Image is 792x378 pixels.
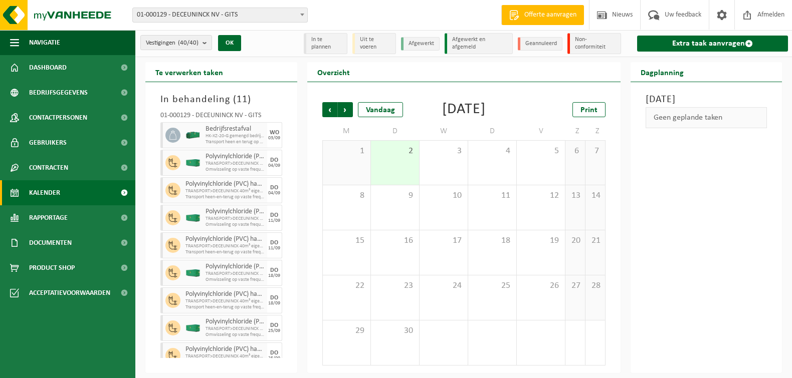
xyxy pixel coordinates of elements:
[270,185,278,191] div: DO
[522,10,579,20] span: Offerte aanvragen
[270,295,278,301] div: DO
[206,167,265,173] span: Omwisseling op vaste frequentie
[376,325,414,336] span: 30
[501,5,584,25] a: Offerte aanvragen
[445,33,513,54] li: Afgewerkt en afgemeld
[376,280,414,291] span: 23
[572,102,606,117] a: Print
[338,102,353,117] span: Volgende
[29,30,60,55] span: Navigatie
[468,122,517,140] td: D
[206,208,265,216] span: Polyvinylchloride (PVC) hard, profielen, pre-consumer
[140,35,212,50] button: Vestigingen(40/40)
[376,146,414,157] span: 2
[29,280,110,305] span: Acceptatievoorwaarden
[206,125,265,133] span: Bedrijfsrestafval
[270,322,278,328] div: DO
[646,107,767,128] div: Geen geplande taken
[132,8,308,23] span: 01-000129 - DECEUNINCK NV - GITS
[590,280,600,291] span: 28
[270,350,278,356] div: DO
[185,298,265,304] span: TRANSPORT>DECEUNINCK 40m³ eigendom klant PVC, post-consumer
[570,190,580,201] span: 13
[185,235,265,243] span: Polyvinylchloride (PVC) hard, profielen en buizen, post-consumer
[185,249,265,255] span: Transport heen-en-terug op vaste frequentie
[473,235,511,246] span: 18
[268,301,280,306] div: 18/09
[206,216,265,222] span: TRANSPORT>DECEUNINCK PVC POST CONSUMER
[29,205,68,230] span: Rapportage
[146,36,199,51] span: Vestigingen
[185,128,201,143] img: HK-XZ-20-GN-00
[185,353,265,359] span: TRANSPORT>DECEUNINCK 40m³ eigendom klant PVC, post-consumer
[328,146,365,157] span: 1
[145,62,233,82] h2: Te verwerken taken
[206,139,265,145] span: Transport heen en terug op aanvraag
[590,190,600,201] span: 14
[268,136,280,141] div: 03/09
[270,240,278,246] div: DO
[29,80,88,105] span: Bedrijfsgegevens
[270,212,278,218] div: DO
[206,318,265,326] span: Polyvinylchloride (PVC) hard, profielen, pre-consumer
[29,255,75,280] span: Product Shop
[646,92,767,107] h3: [DATE]
[352,33,396,54] li: Uit te voeren
[268,246,280,251] div: 11/09
[420,122,468,140] td: W
[567,33,621,54] li: Non-conformiteit
[185,180,265,188] span: Polyvinylchloride (PVC) hard, profielen en buizen, post-consumer
[425,235,463,246] span: 17
[328,325,365,336] span: 29
[133,8,307,22] span: 01-000129 - DECEUNINCK NV - GITS
[376,235,414,246] span: 16
[304,33,347,54] li: In te plannen
[185,269,201,277] img: HK-XC-40-GN-00
[570,235,580,246] span: 20
[565,122,585,140] td: Z
[268,163,280,168] div: 04/09
[206,271,265,277] span: TRANSPORT>DECEUNINCK PVC POST CONSUMER
[270,130,279,136] div: WO
[328,280,365,291] span: 22
[522,190,560,201] span: 12
[442,102,486,117] div: [DATE]
[473,146,511,157] span: 4
[185,304,265,310] span: Transport heen-en-terug op vaste frequentie
[268,191,280,196] div: 04/09
[522,146,560,157] span: 5
[206,222,265,228] span: Omwisseling op vaste frequentie
[185,214,201,222] img: HK-XC-40-GN-00
[307,62,360,82] h2: Overzicht
[522,235,560,246] span: 19
[517,122,565,140] td: V
[270,267,278,273] div: DO
[425,190,463,201] span: 10
[570,146,580,157] span: 6
[518,37,562,51] li: Geannuleerd
[637,36,788,52] a: Extra taak aanvragen
[328,235,365,246] span: 15
[401,37,440,51] li: Afgewerkt
[29,105,87,130] span: Contactpersonen
[29,230,72,255] span: Documenten
[218,35,241,51] button: OK
[268,356,280,361] div: 25/09
[160,92,282,107] h3: In behandeling ( )
[376,190,414,201] span: 9
[206,332,265,338] span: Omwisseling op vaste frequentie
[29,155,68,180] span: Contracten
[585,122,606,140] td: Z
[473,280,511,291] span: 25
[358,102,403,117] div: Vandaag
[631,62,694,82] h2: Dagplanning
[270,157,278,163] div: DO
[29,180,60,205] span: Kalender
[570,280,580,291] span: 27
[185,345,265,353] span: Polyvinylchloride (PVC) hard, profielen en buizen, post-consumer
[590,146,600,157] span: 7
[29,130,67,155] span: Gebruikers
[206,133,265,139] span: HK-XZ-20-G gemengd bedrijfsafval
[185,159,201,167] img: HK-XC-40-GN-00
[322,102,337,117] span: Vorige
